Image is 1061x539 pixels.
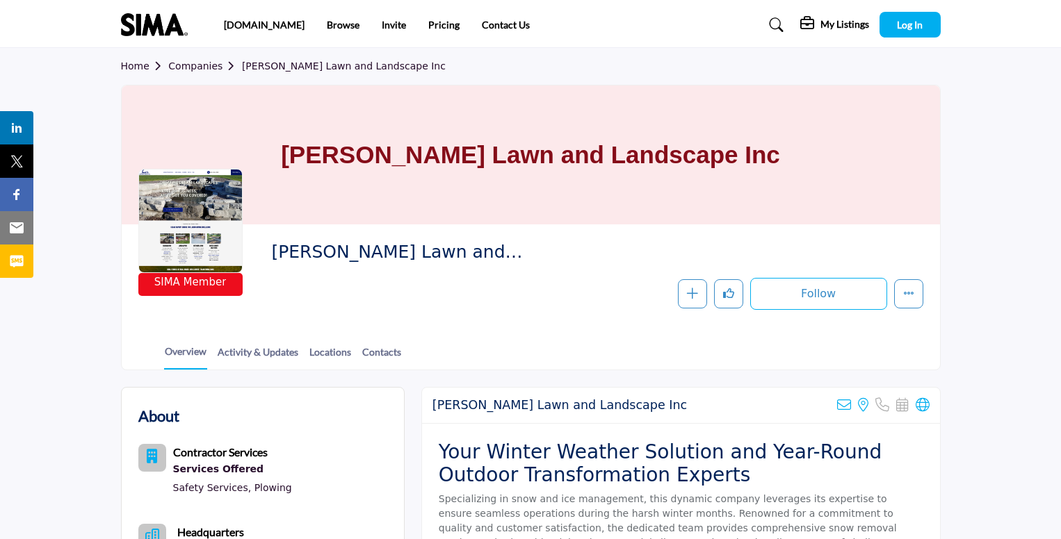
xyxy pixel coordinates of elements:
[281,85,780,224] h1: [PERSON_NAME] Lawn and Landscape Inc
[138,444,166,472] button: Category Icon
[756,14,793,36] a: Search
[254,482,292,493] a: Plowing
[439,440,923,487] h2: Your Winter Weather Solution and Year-Round Outdoor Transformation Experts
[714,279,743,308] button: Like
[173,482,252,493] a: Safety Services,
[121,13,195,36] img: site Logo
[173,461,292,479] div: Services Offered refers to the specific products, assistance, or expertise a business provides to...
[173,461,292,479] a: Services Offered
[432,398,687,413] h2: Lee's Lawn and Landscape Inc
[362,345,402,369] a: Contacts
[428,19,460,31] a: Pricing
[121,60,169,72] a: Home
[224,19,305,31] a: [DOMAIN_NAME]
[309,345,352,369] a: Locations
[750,278,887,310] button: Follow
[894,279,923,308] button: More details
[820,18,869,31] h5: My Listings
[168,60,242,72] a: Companies
[138,404,179,427] h2: About
[173,447,268,458] a: Contractor Services
[173,445,268,458] b: Contractor Services
[242,60,446,72] a: [PERSON_NAME] Lawn and Landscape Inc
[271,241,585,264] span: Lee's Lawn and Landscape Inc
[482,19,530,31] a: Contact Us
[164,344,207,370] a: Overview
[154,274,227,290] span: SIMA Member
[382,19,406,31] a: Invite
[880,12,941,38] button: Log In
[897,19,923,31] span: Log In
[327,19,359,31] a: Browse
[800,17,869,33] div: My Listings
[217,345,299,369] a: Activity & Updates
